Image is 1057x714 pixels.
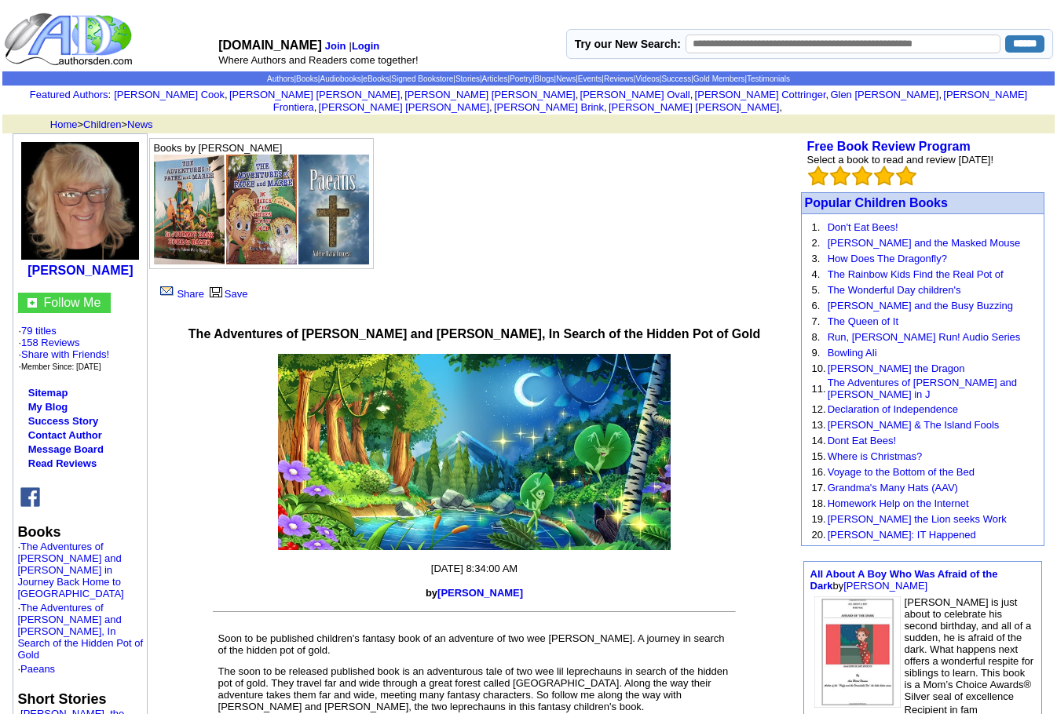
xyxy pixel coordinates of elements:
a: Signed Bookstore [391,75,453,83]
a: The Wonderful Day children's [828,284,961,296]
a: Popular Children Books [805,196,948,209]
a: The Adventures of [PERSON_NAME] and [PERSON_NAME] in Journey Back Home to [GEOGRAPHIC_DATA] [17,541,123,599]
font: · [17,541,123,599]
b: Free Book Review Program [807,140,971,153]
a: Articles [482,75,508,83]
img: 80615.jpg [154,155,225,264]
font: i [828,91,830,100]
font: 16. [812,466,826,478]
font: Select a book to read and review [DATE]! [807,154,994,166]
span: | | | | | | | | | | | | | | | [267,75,790,83]
a: Sitemap [28,387,68,399]
font: 4. [812,268,821,280]
a: [PERSON_NAME] Cook [114,89,225,100]
a: [PERSON_NAME] and the Busy Buzzing [828,300,1013,311]
a: Don't Eat Bees! [828,221,898,233]
a: Stories [455,75,480,83]
b: [PERSON_NAME] [27,264,133,277]
a: [PERSON_NAME] the Lion seeks Work [828,513,1007,525]
a: Where is Christmas? [828,450,923,462]
p: The soon to be released published book is an adventurous tale of two wee lil leprechauns in searc... [218,665,731,712]
a: Share with Friends! [21,348,109,360]
a: All About A Boy Who Was Afraid of the Dark [810,568,998,592]
font: > > [45,118,153,130]
b: Short Stories [17,691,106,707]
img: gc.jpg [27,298,37,308]
a: Success [661,75,691,83]
font: Where Authors and Readers come together! [218,54,418,66]
font: · [17,602,143,661]
a: Share [157,288,204,300]
b: Login [352,40,379,52]
img: shim.gif [17,675,18,677]
font: 7. [812,315,821,327]
img: bigemptystars.png [852,166,872,186]
font: i [693,91,694,100]
font: 19. [812,513,826,525]
a: [PERSON_NAME] [437,587,523,599]
font: · [17,663,55,675]
img: shim.gif [282,146,283,151]
font: Member Since: [DATE] [21,362,101,371]
font: Books by [PERSON_NAME] [153,142,282,154]
a: Videos [635,75,659,83]
img: shim.gif [283,146,284,151]
img: fb.png [20,487,40,507]
a: [PERSON_NAME] Frontiera [273,89,1027,113]
b: Books [17,524,60,540]
a: Voyage to the Bottom of the Bed [828,466,975,478]
a: Dont Eat Bees! [828,435,896,446]
img: bigemptystars.png [830,166,850,186]
img: 80409.jpg [226,155,297,264]
font: i [578,91,580,100]
font: 3. [812,253,821,264]
a: [PERSON_NAME] [PERSON_NAME] [609,101,779,113]
a: [PERSON_NAME] the Dragon [828,362,965,374]
a: [PERSON_NAME] Brink [494,101,604,113]
a: How Does The Dragonfly? [828,253,947,264]
a: [PERSON_NAME] and the Masked Mouse [828,237,1021,249]
font: , , , , , , , , , , [114,89,1027,113]
a: Reviews [604,75,634,83]
a: [PERSON_NAME] [843,580,927,592]
a: Poetry [510,75,532,83]
font: 8. [812,331,821,343]
font: i [403,91,404,100]
a: Home [50,118,78,130]
font: i [492,104,494,112]
a: The Adventures of [PERSON_NAME] and [PERSON_NAME], In Search of the Hidden Pot of Gold [17,602,143,661]
a: [PERSON_NAME] Cottringer [695,89,826,100]
a: Gold Members [693,75,745,83]
a: [PERSON_NAME] [PERSON_NAME] [229,89,400,100]
font: The Adventures of [PERSON_NAME] and [PERSON_NAME], In Search of the Hidden Pot of Gold [188,327,760,341]
font: by [810,568,998,592]
font: 6. [812,300,821,311]
font: 14. [812,435,826,446]
a: 79 titles [21,325,57,337]
a: News [556,75,576,83]
a: Glen [PERSON_NAME] [830,89,938,100]
a: My Blog [28,401,68,413]
a: Bowling Ali [828,347,877,359]
img: library.gif [207,285,225,297]
img: bigemptystars.png [874,166,894,186]
a: Read Reviews [28,457,97,469]
font: i [316,104,318,112]
a: [PERSON_NAME]: IT Happened [828,529,976,541]
a: [PERSON_NAME] Ovall [580,89,690,100]
font: 11. [812,383,826,395]
a: Books [296,75,318,83]
font: 9. [812,347,821,359]
img: 72835.jpg [814,596,901,708]
a: Events [578,75,602,83]
a: 158 Reviews [21,337,79,348]
font: : [30,89,111,100]
font: i [782,104,784,112]
font: 10. [812,362,826,374]
img: shim.gif [17,661,18,663]
font: i [228,91,229,100]
a: News [127,118,153,130]
a: Testimonials [747,75,790,83]
img: shim.gif [17,599,18,602]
